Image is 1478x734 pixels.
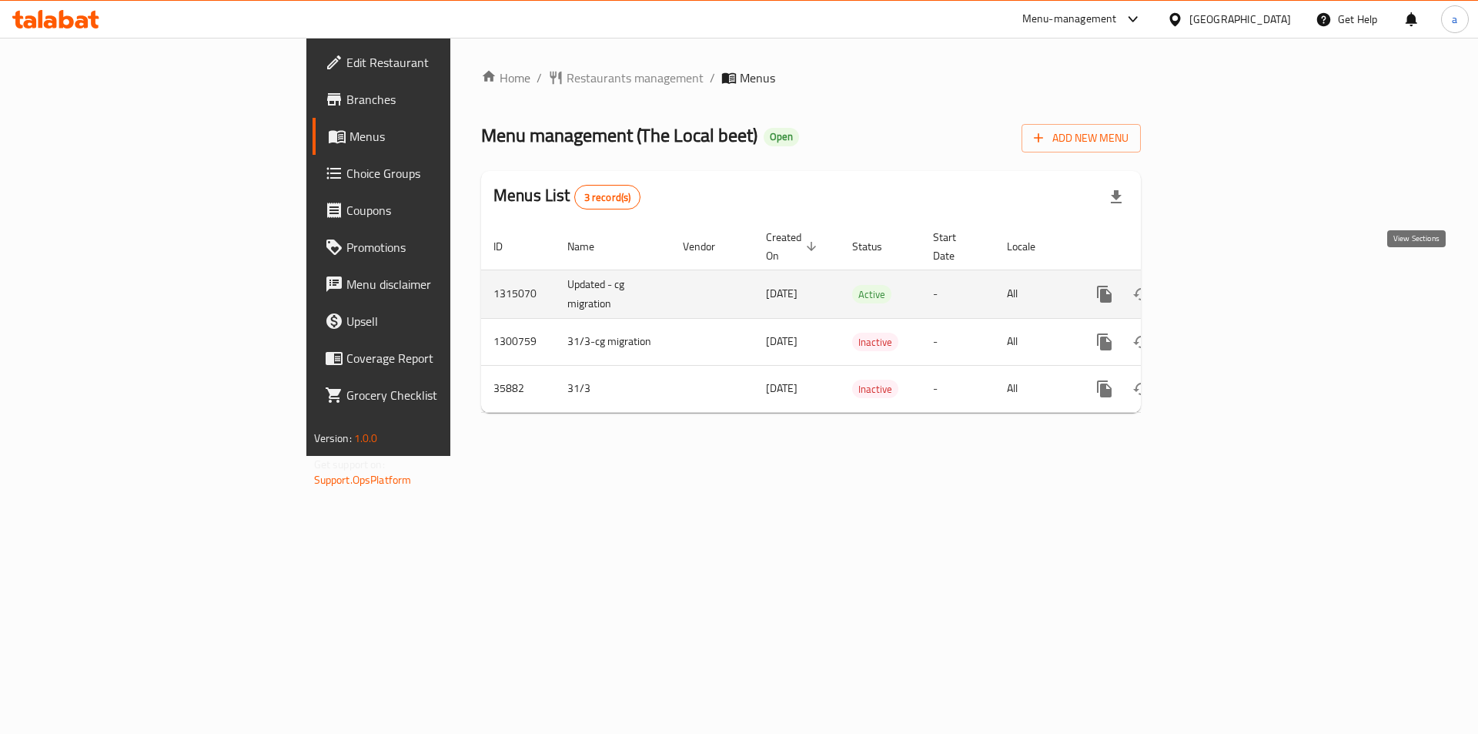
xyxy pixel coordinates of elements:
[766,331,798,351] span: [DATE]
[555,270,670,318] td: Updated - cg migration
[346,275,541,293] span: Menu disclaimer
[1086,370,1123,407] button: more
[1022,124,1141,152] button: Add New Menu
[313,229,553,266] a: Promotions
[313,118,553,155] a: Menus
[555,318,670,365] td: 31/3-cg migration
[1098,179,1135,216] div: Export file
[766,228,821,265] span: Created On
[354,428,378,448] span: 1.0.0
[313,303,553,340] a: Upsell
[346,238,541,256] span: Promotions
[995,365,1074,412] td: All
[995,318,1074,365] td: All
[555,365,670,412] td: 31/3
[995,270,1074,318] td: All
[349,127,541,146] span: Menus
[852,237,902,256] span: Status
[1123,323,1160,360] button: Change Status
[313,340,553,377] a: Coverage Report
[852,285,891,303] div: Active
[766,283,798,303] span: [DATE]
[481,69,1141,87] nav: breadcrumb
[1452,11,1457,28] span: a
[567,69,704,87] span: Restaurants management
[346,312,541,330] span: Upsell
[481,118,757,152] span: Menu management ( The Local beet )
[574,185,641,209] div: Total records count
[852,333,898,351] span: Inactive
[314,428,352,448] span: Version:
[933,228,976,265] span: Start Date
[346,386,541,404] span: Grocery Checklist
[493,237,523,256] span: ID
[493,184,640,209] h2: Menus List
[313,377,553,414] a: Grocery Checklist
[346,164,541,183] span: Choice Groups
[683,237,735,256] span: Vendor
[346,349,541,367] span: Coverage Report
[1074,223,1246,270] th: Actions
[740,69,775,87] span: Menus
[1034,129,1129,148] span: Add New Menu
[314,470,412,490] a: Support.OpsPlatform
[1086,276,1123,313] button: more
[1123,276,1160,313] button: Change Status
[1022,10,1117,28] div: Menu-management
[852,380,898,398] span: Inactive
[766,378,798,398] span: [DATE]
[852,286,891,303] span: Active
[313,266,553,303] a: Menu disclaimer
[314,454,385,474] span: Get support on:
[313,192,553,229] a: Coupons
[548,69,704,87] a: Restaurants management
[1007,237,1055,256] span: Locale
[764,128,799,146] div: Open
[313,44,553,81] a: Edit Restaurant
[346,201,541,220] span: Coupons
[921,365,995,412] td: -
[1086,323,1123,360] button: more
[710,69,715,87] li: /
[481,223,1246,413] table: enhanced table
[1189,11,1291,28] div: [GEOGRAPHIC_DATA]
[921,318,995,365] td: -
[346,53,541,72] span: Edit Restaurant
[1123,370,1160,407] button: Change Status
[567,237,614,256] span: Name
[921,270,995,318] td: -
[346,90,541,109] span: Branches
[764,130,799,143] span: Open
[575,190,640,205] span: 3 record(s)
[313,155,553,192] a: Choice Groups
[313,81,553,118] a: Branches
